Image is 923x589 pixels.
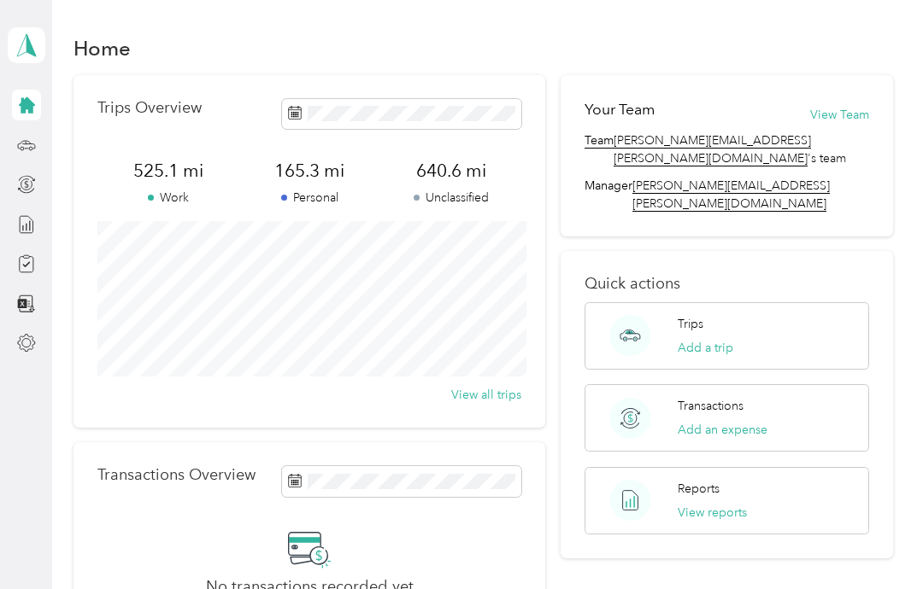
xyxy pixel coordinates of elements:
[678,397,744,415] p: Transactions
[585,177,632,213] span: Manager
[678,421,767,439] button: Add an expense
[614,131,870,167] span: 's team
[810,106,869,124] button: View Team
[97,99,202,117] p: Trips Overview
[678,315,703,333] p: Trips
[585,275,870,293] p: Quick actions
[451,386,521,404] button: View all trips
[380,189,522,207] p: Unclassified
[97,189,239,207] p: Work
[97,159,239,183] span: 525.1 mi
[827,493,923,589] iframe: Everlance-gr Chat Button Frame
[238,189,380,207] p: Personal
[238,159,380,183] span: 165.3 mi
[678,504,747,522] button: View reports
[380,159,522,183] span: 640.6 mi
[73,39,131,57] h1: Home
[97,466,256,484] p: Transactions Overview
[678,339,733,357] button: Add a trip
[585,99,655,120] h2: Your Team
[678,480,720,498] p: Reports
